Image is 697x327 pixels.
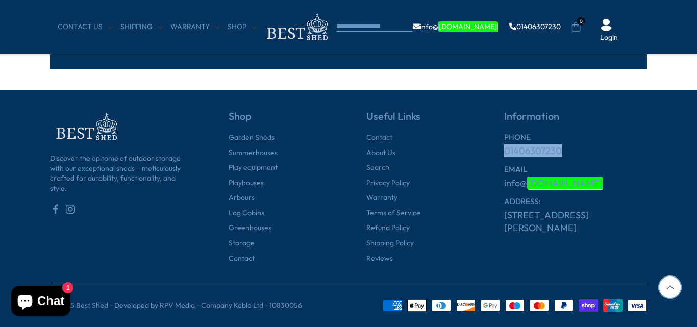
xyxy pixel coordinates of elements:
[504,197,647,206] h6: ADDRESS:
[229,178,264,188] a: Playhouses
[229,254,255,264] a: Contact
[504,144,562,157] a: 01406307230
[366,178,410,188] a: Privacy Policy
[413,23,497,30] a: info@[DOMAIN_NAME]
[366,238,414,248] a: Shipping Policy
[509,23,561,30] a: 01406307230
[504,177,603,189] a: info@[DOMAIN_NAME]
[571,22,581,32] a: 0
[58,22,113,32] a: CONTACT US
[504,165,647,174] h6: EMAIL
[170,22,220,32] a: Warranty
[50,110,121,143] img: footer-logo
[366,208,420,218] a: Terms of Service
[504,133,647,142] h6: PHONE
[229,163,278,173] a: Play equipment
[366,193,397,203] a: Warranty
[229,133,275,143] a: Garden Sheds
[366,148,395,158] a: About Us
[527,177,603,189] em: [DOMAIN_NAME]
[366,254,393,264] a: Reviews
[229,193,255,203] a: Arbours
[50,300,302,311] p: © 2025 Best Shed - Developed by RPV Media - Company Keble Ltd - 10830056
[366,223,410,233] a: Refund Policy
[504,110,647,133] h5: Information
[50,154,193,204] p: Discover the epitome of outdoor storage with our exceptional sheds – meticulously crafted for dur...
[261,10,332,43] img: logo
[120,22,163,32] a: Shipping
[366,163,389,173] a: Search
[438,21,497,32] em: [DOMAIN_NAME]
[229,110,331,133] h5: Shop
[577,17,585,26] span: 0
[504,209,647,234] a: [STREET_ADDRESS][PERSON_NAME]
[229,223,271,233] a: Greenhouses
[229,238,255,248] a: Storage
[600,33,618,43] a: Login
[600,19,612,31] img: User Icon
[366,110,468,133] h5: Useful Links
[229,148,278,158] a: Summerhouses
[8,286,73,319] inbox-online-store-chat: Shopify online store chat
[228,22,257,32] a: Shop
[366,133,392,143] a: Contact
[229,208,264,218] a: Log Cabins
